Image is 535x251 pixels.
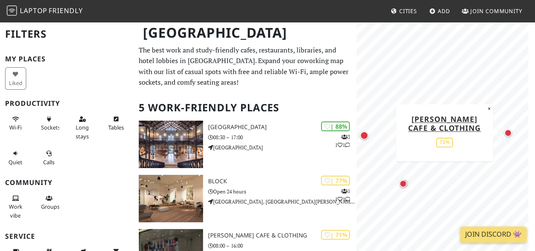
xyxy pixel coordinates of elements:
[208,143,357,152] p: [GEOGRAPHIC_DATA]
[108,124,123,131] span: Work-friendly tables
[321,121,350,131] div: | 88%
[49,6,82,15] span: Friendly
[105,112,126,135] button: Tables
[335,133,350,149] p: 3 1 1
[387,3,420,19] a: Cities
[5,21,129,47] h2: Filters
[470,7,522,15] span: Join Community
[335,187,350,203] p: 1 1 1
[5,179,129,187] h3: Community
[5,146,26,169] button: Quiet
[5,191,26,222] button: Work vibe
[41,124,60,131] span: Power sockets
[321,230,350,240] div: | 71%
[41,203,60,210] span: Group tables
[72,112,93,143] button: Long stays
[485,104,493,113] button: Close popup
[208,198,357,206] p: [GEOGRAPHIC_DATA], [GEOGRAPHIC_DATA][PERSON_NAME], [GEOGRAPHIC_DATA]
[502,127,513,138] div: Map marker
[398,178,409,189] div: Map marker
[208,178,357,185] h3: BLOCK
[208,124,357,131] h3: [GEOGRAPHIC_DATA]
[208,133,357,141] p: 08:30 – 17:00
[458,3,526,19] a: Join Community
[134,175,357,222] a: BLOCK | 77% 111 BLOCK Open 24 hours [GEOGRAPHIC_DATA], [GEOGRAPHIC_DATA][PERSON_NAME], [GEOGRAPHI...
[9,124,22,131] span: Stable Wi-Fi
[460,226,527,243] a: Join Discord 👾
[20,6,47,15] span: Laptop
[5,55,129,63] h3: My Places
[438,7,450,15] span: Add
[208,232,357,239] h3: [PERSON_NAME] cafe & clothing
[38,146,60,169] button: Calls
[139,95,351,121] h2: 5 Work-Friendly Places
[5,99,129,108] h3: Productivity
[134,121,357,168] a: Market Hall | 88% 311 [GEOGRAPHIC_DATA] 08:30 – 17:00 [GEOGRAPHIC_DATA]
[321,176,350,185] div: | 77%
[139,121,203,168] img: Market Hall
[398,177,409,188] div: Map marker
[5,112,26,135] button: Wi-Fi
[408,114,481,133] a: [PERSON_NAME] cafe & clothing
[436,138,453,147] div: 71%
[208,242,357,250] p: 08:00 – 16:00
[43,158,55,166] span: Video/audio calls
[5,232,129,240] h3: Service
[139,175,203,222] img: BLOCK
[7,6,17,16] img: LaptopFriendly
[139,45,351,88] p: The best work and study-friendly cafes, restaurants, libraries, and hotel lobbies in [GEOGRAPHIC_...
[76,124,89,140] span: Long stays
[399,7,417,15] span: Cities
[208,188,357,196] p: Open 24 hours
[358,130,370,141] div: Map marker
[38,112,60,135] button: Sockets
[9,203,22,219] span: People working
[7,4,83,19] a: LaptopFriendly LaptopFriendly
[426,3,453,19] a: Add
[8,158,22,166] span: Quiet
[38,191,60,214] button: Groups
[136,21,355,44] h1: [GEOGRAPHIC_DATA]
